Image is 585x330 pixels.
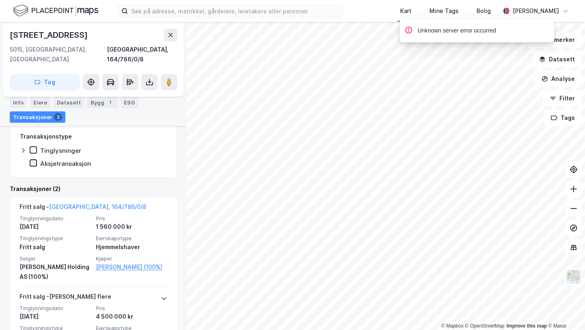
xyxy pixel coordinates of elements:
[507,323,547,329] a: Improve this map
[429,6,459,16] div: Mine Tags
[96,312,167,321] div: 4 500 000 kr
[96,305,167,312] span: Pris
[544,110,582,126] button: Tags
[19,312,91,321] div: [DATE]
[96,215,167,222] span: Pris
[30,97,50,108] div: Eiere
[19,242,91,252] div: Fritt salg
[19,305,91,312] span: Tinglysningsdato
[96,222,167,232] div: 1 560 000 kr
[106,98,114,106] div: 1
[96,242,167,252] div: Hjemmelshaver
[400,6,412,16] div: Kart
[40,147,81,154] div: Tinglysninger
[10,97,27,108] div: Info
[40,160,91,167] div: Aksjetransaksjon
[566,269,581,284] img: Z
[10,111,65,123] div: Transaksjoner
[96,235,167,242] span: Eierskapstype
[19,255,91,262] span: Selger
[20,132,72,141] div: Transaksjonstype
[10,28,89,41] div: [STREET_ADDRESS]
[19,262,91,282] div: [PERSON_NAME] Holding AS (100%)
[544,291,585,330] iframe: Chat Widget
[19,235,91,242] span: Tinglysningstype
[19,292,111,305] div: Fritt salg - [PERSON_NAME] flere
[54,97,84,108] div: Datasett
[87,97,117,108] div: Bygg
[19,215,91,222] span: Tinglysningsdato
[19,222,91,232] div: [DATE]
[513,6,559,16] div: [PERSON_NAME]
[19,202,146,215] div: Fritt salg -
[10,45,107,64] div: 5015, [GEOGRAPHIC_DATA], [GEOGRAPHIC_DATA]
[121,97,138,108] div: ESG
[535,71,582,87] button: Analyse
[543,90,582,106] button: Filter
[96,255,167,262] span: Kjøper
[465,323,505,329] a: OpenStreetMap
[532,51,582,67] button: Datasett
[477,6,491,16] div: Bolig
[128,5,342,17] input: Søk på adresse, matrikkel, gårdeiere, leietakere eller personer
[49,203,146,210] a: [GEOGRAPHIC_DATA], 164/786/0/8
[107,45,177,64] div: [GEOGRAPHIC_DATA], 164/786/0/8
[544,291,585,330] div: Kontrollprogram for chat
[13,4,98,18] img: logo.f888ab2527a4732fd821a326f86c7f29.svg
[96,262,167,272] a: [PERSON_NAME] (100%)
[441,323,464,329] a: Mapbox
[54,113,62,121] div: 2
[10,74,80,90] button: Tag
[418,26,496,36] div: Unknown server error occurred
[10,184,177,194] div: Transaksjoner (2)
